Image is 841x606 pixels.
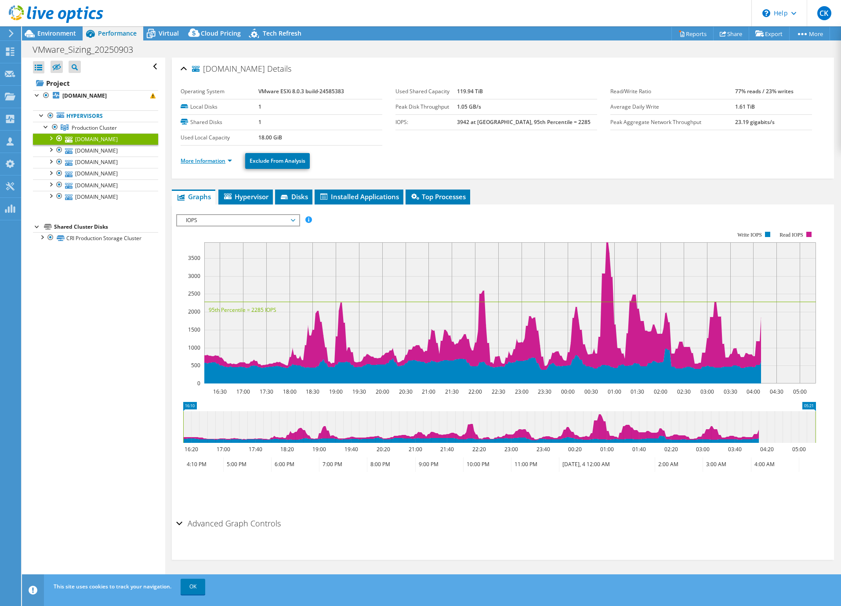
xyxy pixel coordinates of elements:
span: Details [267,63,291,74]
text: 01:30 [631,388,644,395]
text: 22:20 [472,445,486,453]
text: 03:00 [696,445,710,453]
label: Shared Disks [181,118,258,127]
text: 23:00 [515,388,529,395]
text: 02:30 [677,388,691,395]
text: 22:30 [492,388,505,395]
span: Installed Applications [319,192,399,201]
div: Shared Cluster Disks [54,222,158,232]
label: Peak Aggregate Network Throughput [610,118,736,127]
text: 17:30 [260,388,273,395]
span: This site uses cookies to track your navigation. [54,583,171,590]
text: 17:00 [236,388,250,395]
text: 03:40 [728,445,742,453]
text: 3000 [188,272,200,280]
span: Graphs [176,192,211,201]
a: Share [713,27,749,40]
text: 19:40 [344,445,358,453]
a: Reports [671,27,714,40]
span: Cloud Pricing [201,29,241,37]
a: Hypervisors [33,110,158,122]
a: Production Cluster [33,122,158,133]
text: 1000 [188,344,200,351]
label: Read/Write Ratio [610,87,736,96]
text: 18:00 [283,388,297,395]
text: Write IOPS [737,232,762,238]
text: 3500 [188,254,200,262]
text: 18:20 [280,445,294,453]
span: Performance [98,29,137,37]
b: 18.00 GiB [258,134,282,141]
text: 00:00 [561,388,575,395]
b: 1.05 GB/s [457,103,481,110]
span: [DOMAIN_NAME] [192,65,265,73]
text: 22:00 [468,388,482,395]
text: 2500 [188,290,200,297]
text: 23:30 [538,388,551,395]
text: 05:00 [793,388,807,395]
a: Exclude From Analysis [245,153,310,169]
text: 04:30 [770,388,783,395]
text: 0 [197,380,200,387]
span: Tech Refresh [263,29,301,37]
text: 16:30 [213,388,227,395]
a: [DOMAIN_NAME] [33,157,158,168]
h1: VMware_Sizing_20250903 [29,45,147,55]
text: 2000 [188,308,200,315]
label: IOPS: [395,118,457,127]
text: 20:30 [399,388,413,395]
text: 19:00 [312,445,326,453]
label: Used Shared Capacity [395,87,457,96]
text: 18:30 [306,388,319,395]
b: VMware ESXi 8.0.3 build-24585383 [258,88,344,95]
span: Top Processes [410,192,466,201]
a: [DOMAIN_NAME] [33,191,158,202]
label: Operating System [181,87,258,96]
b: 1.61 TiB [735,103,755,110]
text: 04:20 [760,445,774,453]
text: 21:00 [409,445,422,453]
text: 05:00 [792,445,806,453]
span: Disks [279,192,308,201]
text: 01:40 [632,445,646,453]
label: Peak Disk Throughput [395,102,457,111]
b: 1 [258,103,261,110]
span: Production Cluster [72,124,117,131]
text: 01:00 [600,445,614,453]
a: [DOMAIN_NAME] [33,179,158,191]
text: 21:30 [445,388,459,395]
text: 17:00 [217,445,230,453]
text: 21:00 [422,388,435,395]
a: [DOMAIN_NAME] [33,168,158,179]
a: More [789,27,830,40]
text: 16:20 [185,445,198,453]
a: More Information [181,157,232,164]
text: 03:30 [724,388,737,395]
span: IOPS [181,215,294,226]
svg: \n [762,9,770,17]
text: 17:40 [249,445,262,453]
label: Average Daily Write [610,102,736,111]
b: 23.19 gigabits/s [735,118,775,126]
text: Read IOPS [780,232,804,238]
a: [DOMAIN_NAME] [33,145,158,156]
text: 1500 [188,326,200,333]
text: 23:00 [504,445,518,453]
span: Hypervisor [223,192,268,201]
text: 500 [191,361,200,369]
span: Environment [37,29,76,37]
text: 20:00 [376,388,389,395]
label: Used Local Capacity [181,133,258,142]
a: OK [181,579,205,595]
a: Project [33,76,158,90]
span: CK [817,6,831,20]
a: CRI Production Storage Cluster [33,232,158,244]
text: 03:00 [700,388,714,395]
text: 19:30 [352,388,366,395]
text: 02:00 [654,388,667,395]
span: Virtual [159,29,179,37]
text: 02:20 [664,445,678,453]
text: 21:40 [440,445,454,453]
b: 1 [258,118,261,126]
b: [DOMAIN_NAME] [62,92,107,99]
